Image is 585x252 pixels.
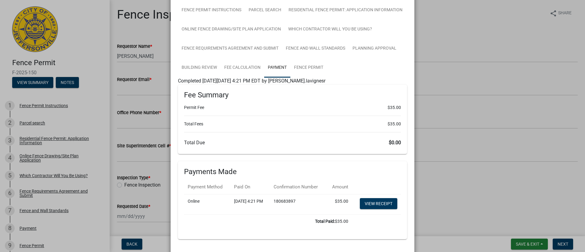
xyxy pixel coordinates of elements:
[282,39,349,58] a: Fence and Wall Standards
[360,198,397,209] a: View receipt
[389,140,401,145] span: $0.00
[264,58,290,78] a: Payment
[270,194,326,214] td: 180683897
[184,91,401,100] h6: Fee Summary
[290,58,327,78] a: Fence Permit
[184,194,230,214] td: Online
[184,180,230,194] th: Payment Method
[388,121,401,127] span: $35.00
[184,167,401,176] h6: Payments Made
[326,180,352,194] th: Amount
[184,140,401,145] h6: Total Due
[315,219,335,224] b: Total Paid:
[230,194,270,214] td: [DATE] 4:21 PM
[285,20,376,39] a: Which Contractor Will You Be Using?
[178,39,282,58] a: Fence Requirements Agreement and Submit
[245,1,285,20] a: Parcel search
[388,104,401,111] span: $35.00
[230,180,270,194] th: Paid On
[285,1,406,20] a: Residential Fence Permit: Application Information
[184,121,401,127] li: Total Fees
[178,20,285,39] a: Online Fence Drawing/Site Plan Application
[349,39,400,58] a: Planning Approval
[184,214,352,228] td: $35.00
[178,58,221,78] a: Building Review
[178,1,245,20] a: Fence Permit Instructions
[326,194,352,214] td: $35.00
[184,104,401,111] li: Permit Fee
[221,58,264,78] a: Fee Calculation
[270,180,326,194] th: Confirmation Number
[178,78,325,84] span: Completed [DATE][DATE] 4:21 PM EDT by [PERSON_NAME].lavignesr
